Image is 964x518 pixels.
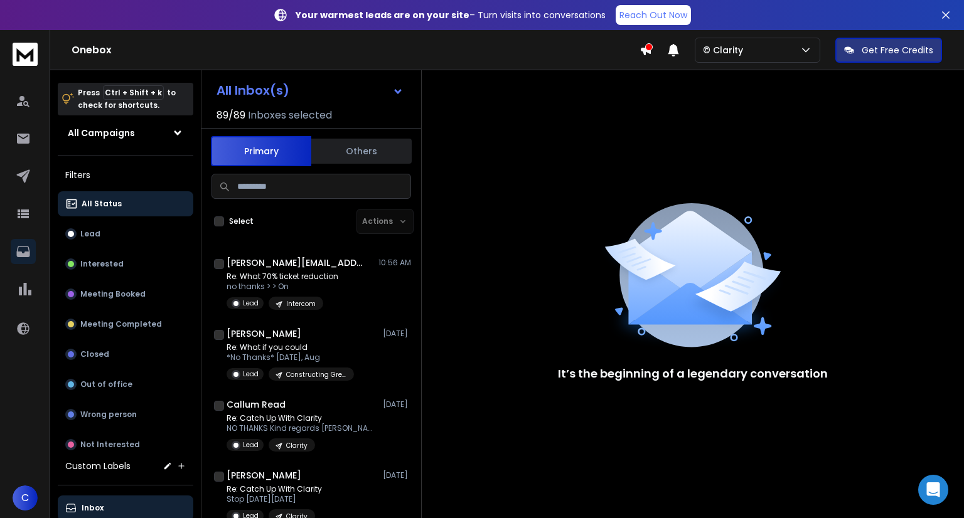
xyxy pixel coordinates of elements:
p: Wrong person [80,410,137,420]
label: Select [229,216,254,226]
p: Lead [243,369,259,379]
p: Press to check for shortcuts. [78,87,176,112]
h1: [PERSON_NAME] [227,469,301,482]
p: [DATE] [383,399,411,410]
p: Re: Catch Up With Clarity [227,484,322,494]
a: Reach Out Now [616,5,691,25]
button: Meeting Booked [58,282,193,307]
span: Ctrl + Shift + k [103,85,164,100]
button: Interested [58,251,193,277]
p: Constructing Greater Minds [286,370,346,379]
p: [DATE] [383,470,411,480]
button: Primary [211,136,311,166]
p: Inbox [82,503,104,513]
p: © Clarity [703,44,748,56]
p: no thanks > > On [227,282,338,292]
img: logo [13,43,38,66]
p: Lead [243,440,259,450]
button: Meeting Completed [58,312,193,337]
p: 10:56 AM [378,258,411,268]
h1: Onebox [72,43,640,58]
button: Not Interested [58,432,193,457]
p: Stop [DATE][DATE] [227,494,322,504]
p: Get Free Credits [862,44,933,56]
p: NO THANKS Kind regards [PERSON_NAME] [227,423,377,433]
p: All Status [82,199,122,209]
button: Out of office [58,372,193,397]
button: Get Free Credits [835,38,942,63]
h1: [PERSON_NAME][EMAIL_ADDRESS][DOMAIN_NAME] [227,256,365,269]
strong: Your warmest leads are on your site [296,9,469,21]
p: Interested [80,259,124,269]
h3: Custom Labels [65,460,131,472]
p: Intercom [286,299,316,309]
p: Reach Out Now [619,9,687,21]
p: Out of office [80,379,132,389]
div: Open Intercom Messenger [918,475,948,505]
p: Lead [80,229,100,239]
h1: Callum Read [227,398,286,411]
p: Meeting Booked [80,289,146,299]
button: C [13,485,38,510]
button: Others [311,137,412,165]
button: Wrong person [58,402,193,427]
p: [DATE] [383,329,411,339]
button: All Status [58,191,193,216]
p: Re: What 70% ticket reduction [227,272,338,282]
p: It’s the beginning of a legendary conversation [558,365,828,383]
p: Clarity [286,441,308,450]
h1: All Campaigns [68,127,135,139]
span: 89 / 89 [217,108,245,123]
button: Closed [58,342,193,367]
button: All Campaigns [58,120,193,145]
p: Closed [80,349,109,359]
button: Lead [58,221,193,246]
p: Not Interested [80,440,140,450]
p: Re: What if you could [227,342,354,352]
button: All Inbox(s) [206,78,414,103]
h1: [PERSON_NAME] [227,327,301,340]
p: Re: Catch Up With Clarity [227,413,377,423]
p: – Turn visits into conversations [296,9,606,21]
h3: Inboxes selected [248,108,332,123]
h3: Filters [58,166,193,184]
p: Meeting Completed [80,319,162,329]
p: *No Thanks* [DATE], Aug [227,352,354,362]
p: Lead [243,299,259,308]
h1: All Inbox(s) [217,84,289,97]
